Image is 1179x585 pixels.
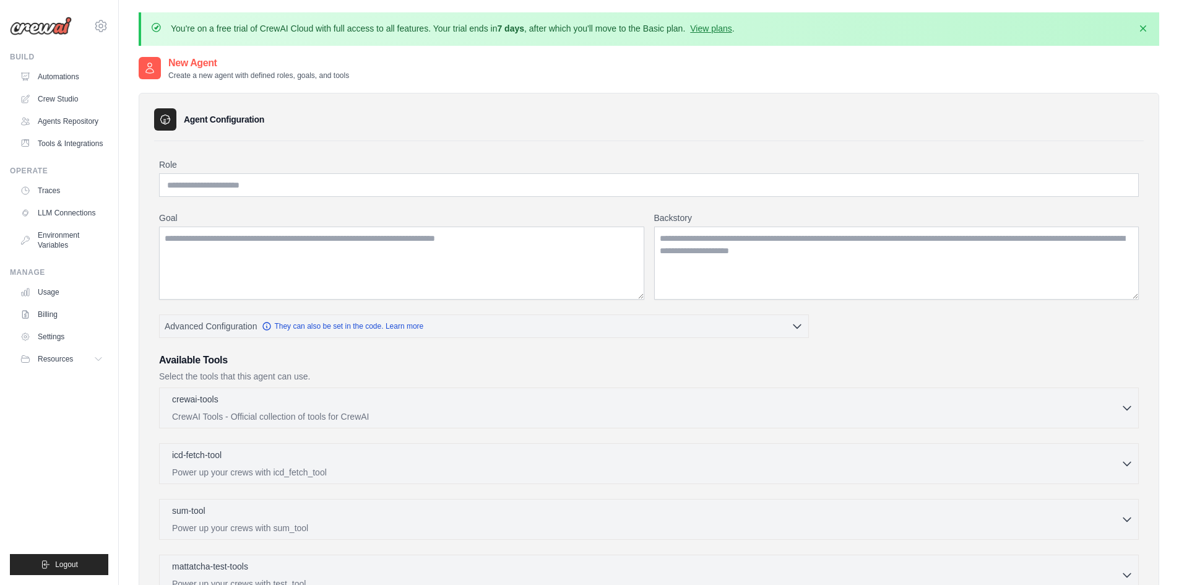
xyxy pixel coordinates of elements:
[55,560,78,570] span: Logout
[168,71,349,80] p: Create a new agent with defined roles, goals, and tools
[10,52,108,62] div: Build
[15,327,108,347] a: Settings
[10,267,108,277] div: Manage
[160,315,808,337] button: Advanced Configuration They can also be set in the code. Learn more
[172,505,205,517] p: sum-tool
[15,225,108,255] a: Environment Variables
[497,24,524,33] strong: 7 days
[172,560,248,573] p: mattatcha-test-tools
[15,89,108,109] a: Crew Studio
[172,522,1121,534] p: Power up your crews with sum_tool
[165,505,1133,534] button: sum-tool Power up your crews with sum_tool
[38,354,73,364] span: Resources
[15,67,108,87] a: Automations
[172,410,1121,423] p: CrewAI Tools - Official collection of tools for CrewAI
[159,158,1139,171] label: Role
[15,282,108,302] a: Usage
[15,181,108,201] a: Traces
[262,321,423,331] a: They can also be set in the code. Learn more
[159,370,1139,383] p: Select the tools that this agent can use.
[184,113,264,126] h3: Agent Configuration
[159,212,644,224] label: Goal
[159,353,1139,368] h3: Available Tools
[172,393,218,405] p: crewai-tools
[10,554,108,575] button: Logout
[165,320,257,332] span: Advanced Configuration
[654,212,1139,224] label: Backstory
[165,449,1133,479] button: icd-fetch-tool Power up your crews with icd_fetch_tool
[15,134,108,154] a: Tools & Integrations
[168,56,349,71] h2: New Agent
[10,17,72,35] img: Logo
[171,22,735,35] p: You're on a free trial of CrewAI Cloud with full access to all features. Your trial ends in , aft...
[165,393,1133,423] button: crewai-tools CrewAI Tools - Official collection of tools for CrewAI
[15,305,108,324] a: Billing
[172,466,1121,479] p: Power up your crews with icd_fetch_tool
[15,203,108,223] a: LLM Connections
[172,449,222,461] p: icd-fetch-tool
[15,111,108,131] a: Agents Repository
[10,166,108,176] div: Operate
[690,24,732,33] a: View plans
[15,349,108,369] button: Resources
